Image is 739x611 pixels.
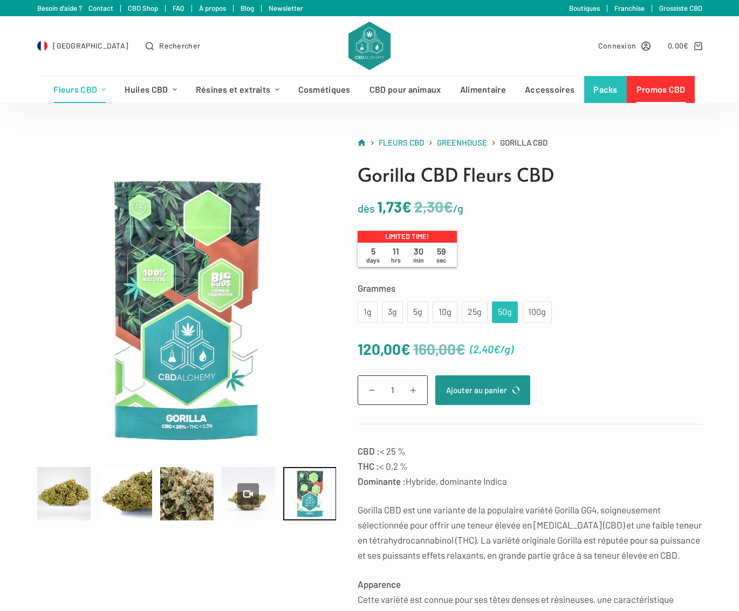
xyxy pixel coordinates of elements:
span: Fleurs CBD [379,138,424,147]
a: À propos [199,4,226,12]
div: 10g [439,305,451,319]
img: CBD Alchemy [348,22,391,70]
div: 25g [468,305,481,319]
a: Blog [241,4,254,12]
span: 30 [407,246,430,264]
span: € [401,340,410,358]
a: CBD pour animaux [360,76,450,103]
div: 100g [529,305,545,319]
span: € [456,340,466,358]
span: € [494,342,500,355]
strong: Dominante : [358,476,406,486]
span: sec [436,256,446,264]
h1: Gorilla CBD Fleurs CBD [358,160,702,189]
a: Fleurs CBD [44,76,115,103]
bdi: 0,00 [668,41,689,50]
span: /g [500,342,510,355]
span: 11 [385,246,407,264]
a: Résines et extraits [186,76,289,103]
a: Besoin d'aide ? Contact [37,4,113,12]
img: FR Flag [37,40,48,51]
span: € [402,197,412,216]
div: 5g [414,305,422,319]
img: flowers-greenhouse-gorilla_glue-packaging-v3b [37,160,336,459]
a: FAQ [173,4,184,12]
label: Grammes [358,280,702,296]
div: 50g [498,305,511,319]
span: Gorilla CBD [500,136,548,149]
span: Rechercher [159,39,200,52]
a: Packs [584,76,627,103]
a: Greenhouse [437,136,487,149]
span: dès [358,202,375,215]
div: 1g [364,305,371,319]
input: Quantité de produits [358,375,428,405]
a: Promos CBD [627,76,695,103]
span: min [413,256,424,264]
bdi: 1,73 [377,197,412,216]
a: Franchise [614,4,645,12]
strong: THC : [358,461,379,471]
a: Boutiques [569,4,600,12]
p: Limited time! [358,231,457,243]
bdi: 2,30 [414,197,453,216]
span: Greenhouse [437,138,487,147]
span: /g [453,202,463,215]
span: days [366,256,380,264]
bdi: 160,00 [413,340,466,358]
bdi: 2,40 [473,342,500,355]
a: CBD Shop [128,4,158,12]
a: Panier d’achat [668,39,702,52]
nav: Menu d’en-tête [44,76,695,103]
a: Accessoires [515,76,584,103]
button: Ouvrir le formulaire de recherche [146,39,200,52]
a: Fleurs CBD [379,136,424,149]
bdi: 120,00 [358,340,410,358]
strong: CBD : [358,445,380,456]
div: 3g [388,305,396,319]
span: hrs [391,256,401,264]
a: Connexion [598,39,651,52]
a: Select Country [37,39,129,52]
p: Gorilla CBD est une variante de la populaire variété Gorilla GG4, soigneusement sélectionnée pour... [358,502,702,562]
a: Alimentaire [450,76,515,103]
p: < 25 % < 0,2 % Hybride, dominante Indica [358,443,702,489]
span: [GEOGRAPHIC_DATA] [53,39,128,52]
a: Huiles CBD [115,76,186,103]
button: Ajouter au panier [435,375,530,405]
span: 5 [362,246,385,264]
span: ( ) [470,340,514,358]
a: Grossiste CBD [659,4,702,12]
span: 59 [430,246,453,264]
span: Connexion [598,39,637,52]
a: Cosmétiques [289,76,360,103]
span: € [683,41,688,50]
a: Newsletter [269,4,303,12]
strong: Apparence [358,579,401,589]
span: € [443,197,453,216]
